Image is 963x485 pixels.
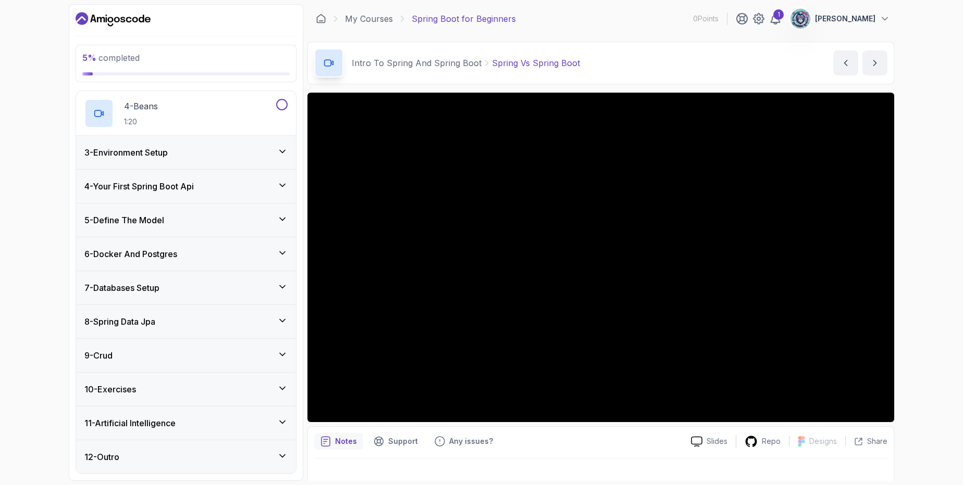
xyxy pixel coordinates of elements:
[809,436,837,446] p: Designs
[345,12,393,25] a: My Courses
[84,282,159,294] h3: 7 - Databases Setup
[82,53,96,63] span: 5 %
[84,214,164,226] h3: 5 - Define The Model
[82,53,140,63] span: completed
[84,417,176,429] h3: 11 - Artificial Intelligence
[316,14,326,24] a: Dashboard
[84,349,113,362] h3: 9 - Crud
[76,237,296,271] button: 6-Docker And Postgres
[862,50,887,75] button: next content
[76,305,296,338] button: 8-Spring Data Jpa
[412,12,516,25] p: Spring Boot for Beginners
[84,99,288,128] button: 4-Beans1:20
[84,248,177,260] h3: 6 - Docker And Postgres
[76,170,296,203] button: 4-Your First Spring Boot Api
[791,9,810,29] img: user profile image
[76,440,296,474] button: 12-Outro
[492,57,580,69] p: Spring Vs Spring Boot
[124,117,158,127] p: 1:20
[307,93,894,422] iframe: 1 - Spring vs Spring Boot
[76,373,296,406] button: 10-Exercises
[833,50,858,75] button: previous content
[449,436,493,446] p: Any issues?
[352,57,481,69] p: Intro To Spring And Spring Boot
[388,436,418,446] p: Support
[76,11,151,28] a: Dashboard
[762,436,781,446] p: Repo
[867,436,887,446] p: Share
[84,315,155,328] h3: 8 - Spring Data Jpa
[335,436,357,446] p: Notes
[815,14,875,24] p: [PERSON_NAME]
[76,406,296,440] button: 11-Artificial Intelligence
[736,435,789,448] a: Repo
[773,9,784,20] div: 1
[769,12,782,25] a: 1
[84,451,119,463] h3: 12 - Outro
[707,436,727,446] p: Slides
[76,271,296,304] button: 7-Databases Setup
[84,146,168,159] h3: 3 - Environment Setup
[367,433,424,450] button: Support button
[84,180,194,193] h3: 4 - Your First Spring Boot Api
[76,203,296,237] button: 5-Define The Model
[428,433,499,450] button: Feedback button
[84,383,136,395] h3: 10 - Exercises
[124,100,158,112] p: 4 - Beans
[683,436,736,447] a: Slides
[314,433,363,450] button: notes button
[790,8,890,29] button: user profile image[PERSON_NAME]
[693,14,719,24] p: 0 Points
[76,339,296,372] button: 9-Crud
[76,136,296,169] button: 3-Environment Setup
[845,436,887,446] button: Share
